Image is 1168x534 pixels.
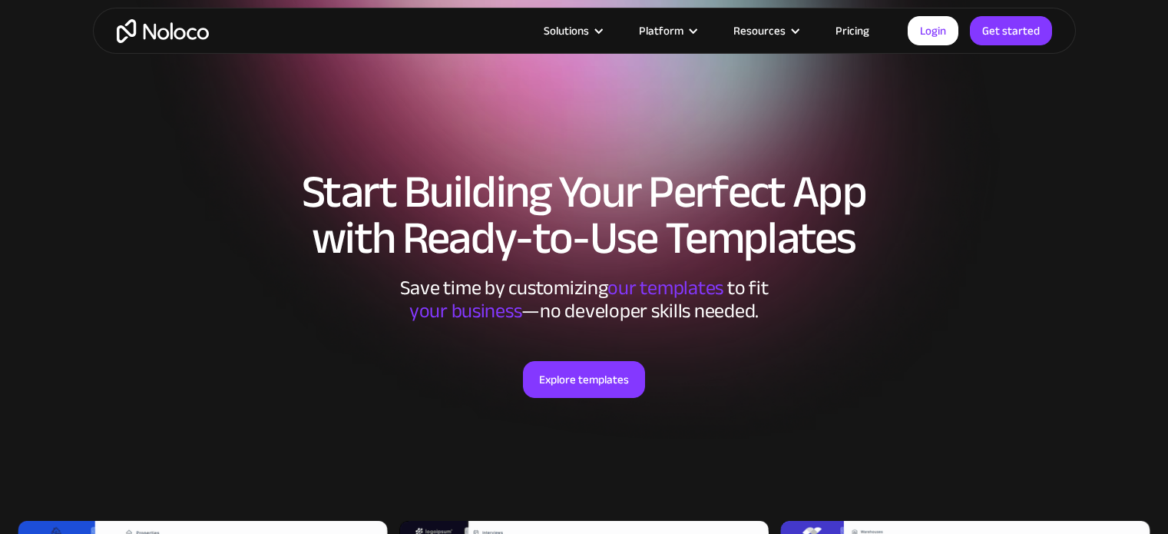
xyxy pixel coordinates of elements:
[544,21,589,41] div: Solutions
[733,21,786,41] div: Resources
[714,21,816,41] div: Resources
[354,277,815,323] div: Save time by customizing to fit ‍ —no developer skills needed.
[117,19,209,43] a: home
[970,16,1052,45] a: Get started
[523,361,645,398] a: Explore templates
[409,292,522,330] span: your business
[620,21,714,41] div: Platform
[908,16,958,45] a: Login
[108,169,1060,261] h1: Start Building Your Perfect App with Ready-to-Use Templates
[524,21,620,41] div: Solutions
[639,21,683,41] div: Platform
[816,21,888,41] a: Pricing
[607,269,723,307] span: our templates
